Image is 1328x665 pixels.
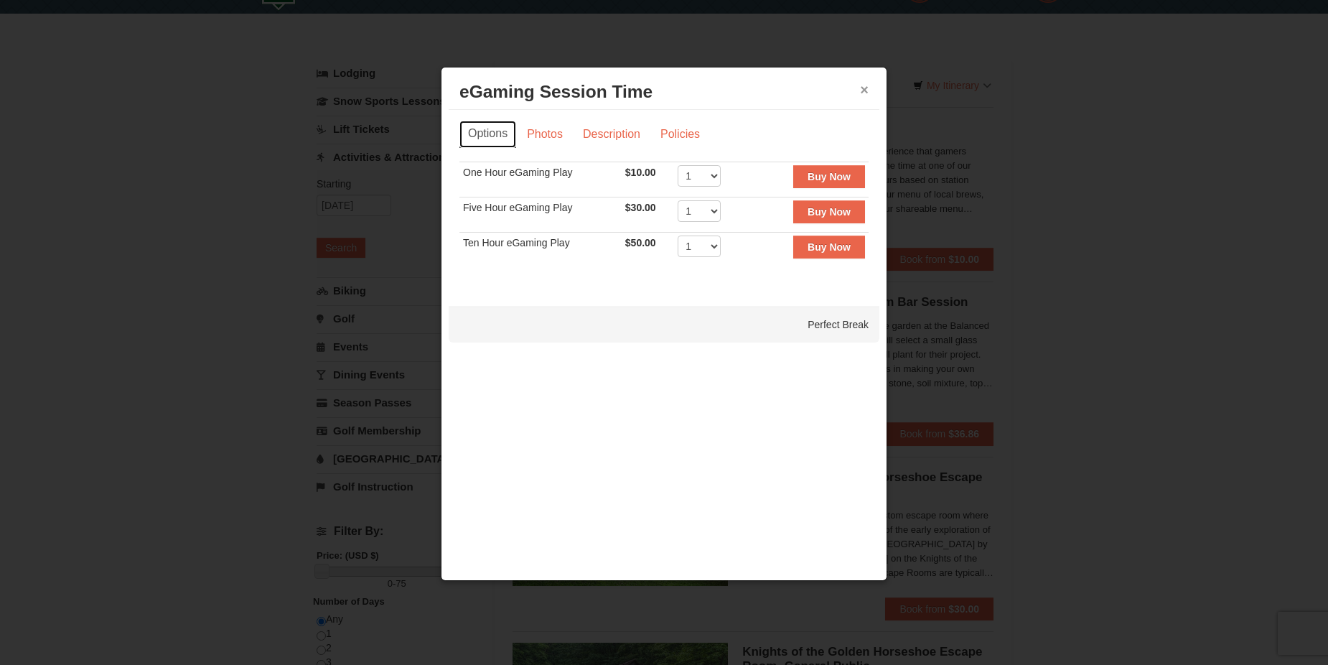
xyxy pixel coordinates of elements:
a: Description [574,121,650,148]
strong: Buy Now [808,241,851,253]
span: $30.00 [625,202,656,213]
a: Policies [651,121,709,148]
span: $10.00 [625,167,656,178]
td: One Hour eGaming Play [459,162,622,197]
a: Options [459,121,516,148]
strong: Buy Now [808,171,851,182]
button: × [860,83,869,97]
strong: Buy Now [808,206,851,218]
td: Ten Hour eGaming Play [459,232,622,267]
button: Buy Now [793,236,865,259]
h3: eGaming Session Time [459,81,869,103]
td: Five Hour eGaming Play [459,197,622,232]
a: Photos [518,121,572,148]
button: Buy Now [793,165,865,188]
button: Buy Now [793,200,865,223]
span: $50.00 [625,237,656,248]
div: Perfect Break [449,307,879,343]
